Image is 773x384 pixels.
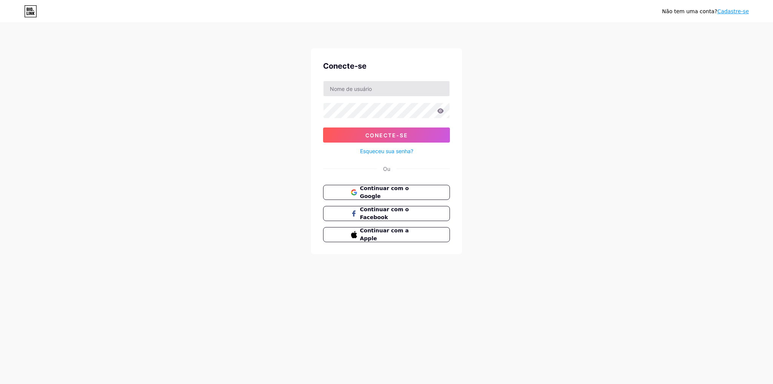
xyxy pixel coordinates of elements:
button: Continuar com a Apple [323,227,450,242]
button: Conecte-se [323,127,450,143]
font: Conecte-se [365,132,408,138]
button: Continuar com o Facebook [323,206,450,221]
font: Continuar com o Google [360,185,409,199]
button: Continuar com o Google [323,185,450,200]
font: Não tem uma conta? [662,8,717,14]
font: Continuar com o Facebook [360,206,409,220]
font: Continuar com a Apple [360,227,409,241]
font: Esqueceu sua senha? [360,148,413,154]
font: Conecte-se [323,61,366,71]
a: Cadastre-se [717,8,749,14]
a: Esqueceu sua senha? [360,147,413,155]
font: Ou [383,166,390,172]
input: Nome de usuário [323,81,450,96]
